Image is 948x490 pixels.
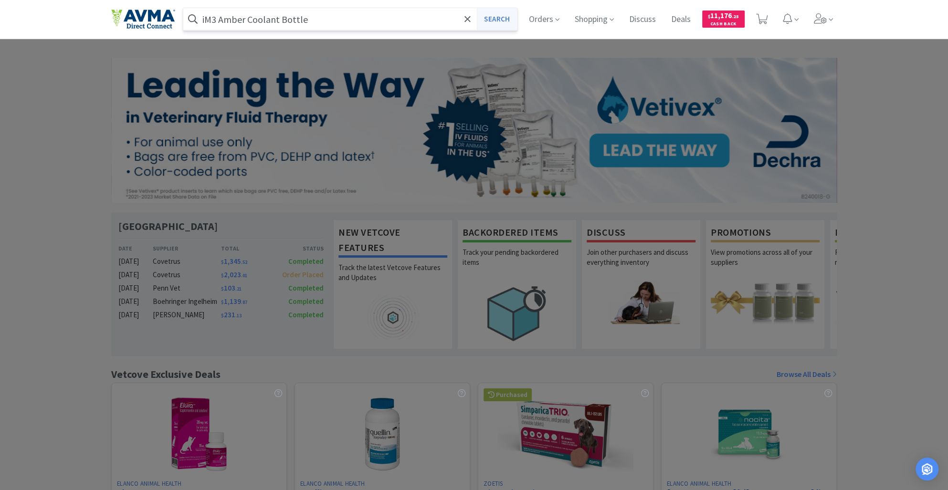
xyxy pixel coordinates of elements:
span: 11,176 [708,11,739,20]
img: e4e33dab9f054f5782a47901c742baa9_102.png [111,9,175,29]
button: Search [477,8,516,30]
span: Cash Back [708,21,739,28]
span: . 25 [732,13,739,20]
input: Search by item, sku, manufacturer, ingredient, size... [183,8,517,30]
a: Discuss [625,15,660,24]
a: $11,176.25Cash Back [702,6,745,32]
a: Deals [667,15,695,24]
div: Open Intercom Messenger [916,458,938,480]
span: $ [708,13,710,20]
